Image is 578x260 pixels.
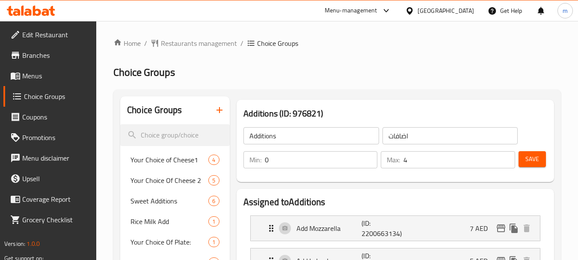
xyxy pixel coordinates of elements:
a: Branches [3,45,97,66]
a: Edit Restaurant [3,24,97,45]
a: Coupons [3,107,97,127]
p: Add Mozzarella [296,223,362,233]
a: Menu disclaimer [3,148,97,168]
span: Coverage Report [22,194,90,204]
div: Choices [208,155,219,165]
p: (ID: 2200663134) [362,218,405,239]
a: Grocery Checklist [3,209,97,230]
div: Sweet Additions6 [120,191,229,211]
span: Edit Restaurant [22,30,90,40]
li: / [144,38,147,48]
span: Choice Groups [257,38,298,48]
button: Save [519,151,546,167]
p: Min: [249,155,261,165]
span: Your Choice of Cheese1 [130,155,208,165]
span: Your Choice Of Cheese 2 [130,175,208,185]
span: Rice Milk Add [130,216,208,227]
a: Menus [3,66,97,86]
p: 7 AED [470,223,495,233]
span: Branches [22,50,90,60]
span: Menu disclaimer [22,153,90,163]
span: Choice Groups [113,63,175,82]
input: search [120,124,229,146]
span: 5 [209,176,219,185]
div: Your Choice Of Cheese 25 [120,170,229,191]
span: Upsell [22,173,90,184]
p: Max: [387,155,400,165]
div: Your Choice Of Plate:1 [120,232,229,252]
span: Restaurants management [161,38,237,48]
div: [GEOGRAPHIC_DATA] [418,6,474,15]
span: Menus [22,71,90,81]
a: Upsell [3,168,97,189]
a: Restaurants management [151,38,237,48]
a: Coverage Report [3,189,97,209]
a: Choice Groups [3,86,97,107]
h2: Assigned to Additions [243,196,547,209]
li: Expand [243,212,547,245]
a: Home [113,38,141,48]
div: Expand [251,216,540,241]
div: Choices [208,237,219,247]
span: m [563,6,568,15]
span: 4 [209,156,219,164]
span: 1 [209,238,219,246]
button: duplicate [507,222,520,235]
span: Choice Groups [24,91,90,102]
span: Promotions [22,132,90,143]
nav: breadcrumb [113,38,561,48]
button: edit [495,222,507,235]
div: Your Choice of Cheese14 [120,149,229,170]
span: 1 [209,218,219,226]
span: 1.0.0 [27,238,40,249]
span: Sweet Additions [130,196,208,206]
span: Coupons [22,112,90,122]
button: delete [520,222,533,235]
div: Choices [208,216,219,227]
span: Version: [4,238,25,249]
div: Menu-management [325,6,377,16]
span: Your Choice Of Plate: [130,237,208,247]
h3: Additions (ID: 976821) [243,107,547,120]
div: Choices [208,175,219,185]
li: / [240,38,243,48]
span: Grocery Checklist [22,215,90,225]
div: Rice Milk Add1 [120,211,229,232]
span: 6 [209,197,219,205]
a: Promotions [3,127,97,148]
div: Choices [208,196,219,206]
h2: Choice Groups [127,104,182,117]
span: Save [525,154,539,164]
